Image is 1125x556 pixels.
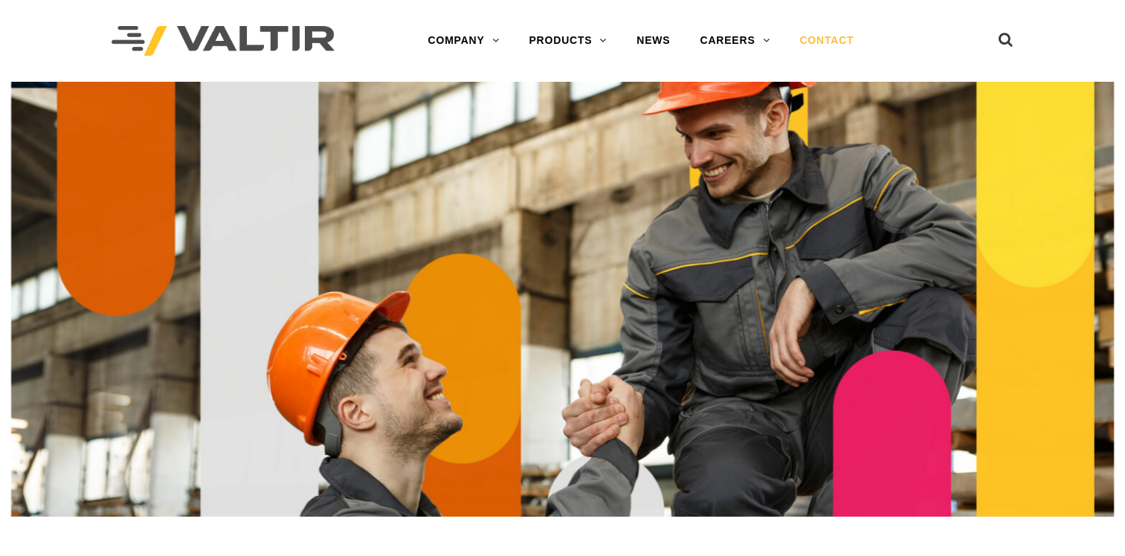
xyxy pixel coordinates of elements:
[514,26,622,56] a: PRODUCTS
[413,26,514,56] a: COMPANY
[112,26,335,56] img: Valtir
[784,26,868,56] a: CONTACT
[622,26,685,56] a: NEWS
[685,26,784,56] a: CAREERS
[11,82,1114,517] img: Contact_1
